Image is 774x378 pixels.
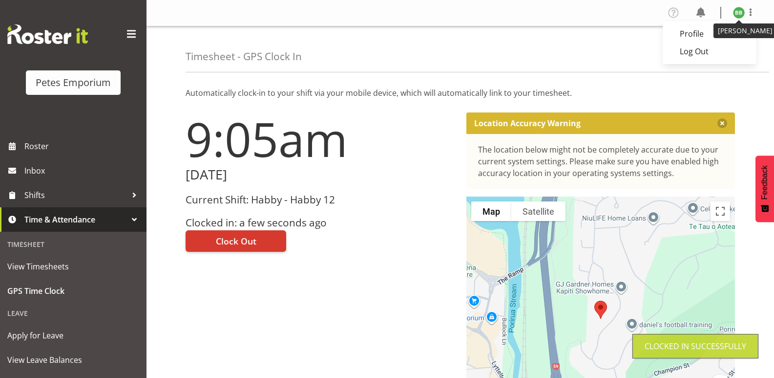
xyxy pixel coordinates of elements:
p: Location Accuracy Warning [474,118,581,128]
span: Inbox [24,163,142,178]
span: Feedback [760,165,769,200]
button: Feedback - Show survey [755,156,774,222]
button: Show satellite imagery [511,201,565,221]
div: The location below might not be completely accurate due to your current system settings. Please m... [478,144,724,179]
div: Timesheet [2,234,144,254]
a: View Timesheets [2,254,144,279]
h2: [DATE] [186,167,455,182]
div: Leave [2,303,144,323]
span: Shifts [24,188,127,202]
div: Clocked in Successfully [645,340,746,352]
p: Automatically clock-in to your shift via your mobile device, which will automatically link to you... [186,87,735,99]
h3: Current Shift: Habby - Habby 12 [186,194,455,205]
a: GPS Time Clock [2,279,144,303]
img: beena-bist9974.jpg [733,7,745,19]
span: Time & Attendance [24,212,127,227]
img: Rosterit website logo [7,24,88,44]
h1: 9:05am [186,112,455,165]
a: Apply for Leave [2,323,144,348]
h3: Clocked in: a few seconds ago [186,217,455,228]
span: Roster [24,139,142,154]
button: Close message [717,118,727,128]
a: Profile [663,25,756,43]
span: Apply for Leave [7,328,139,343]
span: View Timesheets [7,259,139,274]
a: Log Out [663,43,756,60]
button: Toggle fullscreen view [711,201,730,221]
div: Petes Emporium [36,75,111,90]
a: View Leave Balances [2,348,144,372]
span: View Leave Balances [7,353,139,367]
span: Clock Out [216,235,256,247]
button: Show street map [471,201,511,221]
button: Clock Out [186,230,286,252]
span: GPS Time Clock [7,284,139,298]
h4: Timesheet - GPS Clock In [186,51,302,62]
